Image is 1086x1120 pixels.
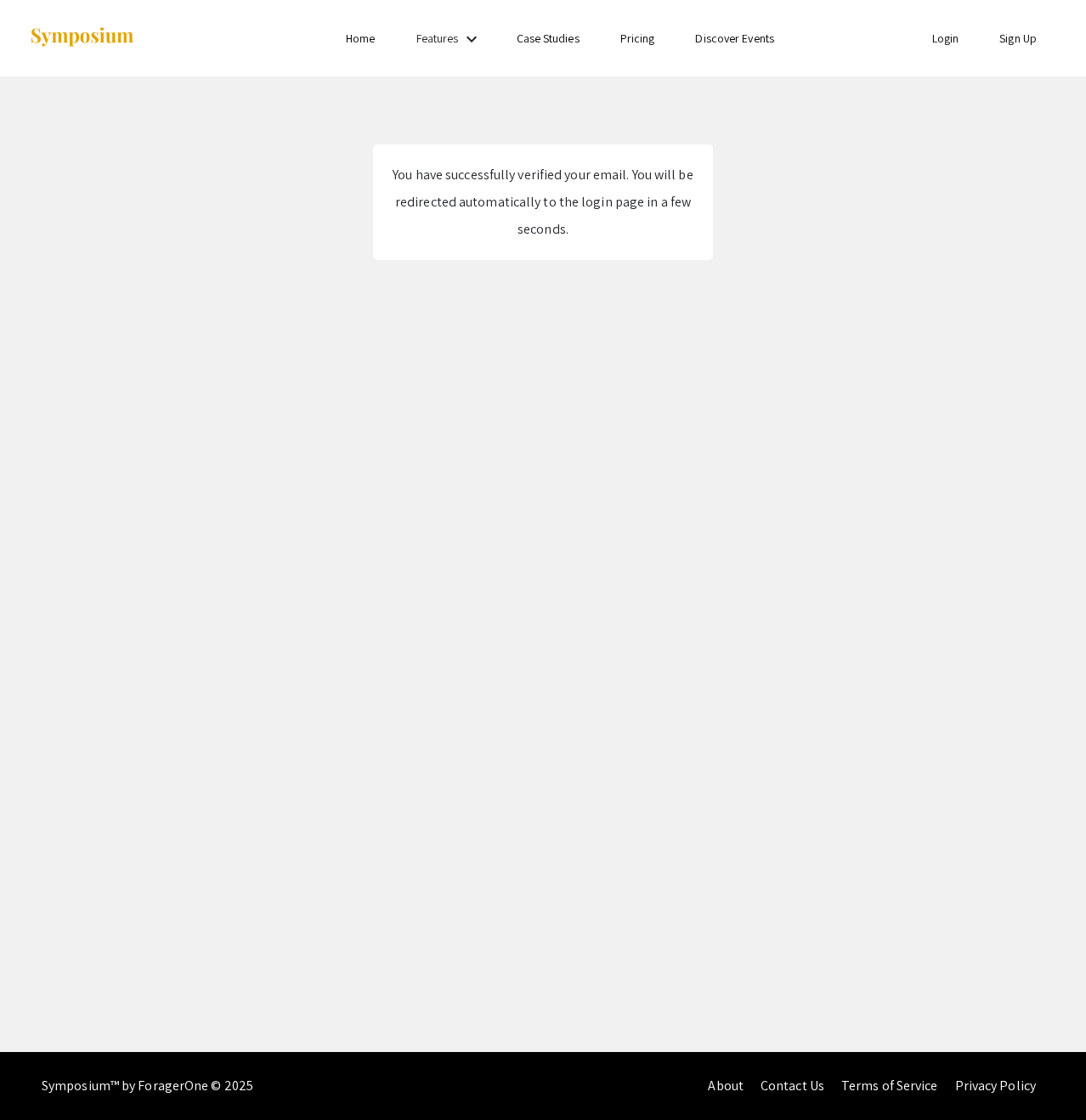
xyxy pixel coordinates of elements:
mat-icon: Expand Features list [461,29,482,49]
div: Symposium™ by ForagerOne © 2025 [42,1052,253,1120]
a: Contact Us [761,1077,824,1095]
img: Symposium by ForagerOne [29,26,135,49]
a: Sign Up [999,31,1037,46]
div: You have successfully verified your email. You will be redirected automatically to the login page... [390,161,696,243]
a: Privacy Policy [955,1077,1036,1095]
a: Home [346,31,375,46]
a: Case Studies [517,31,580,46]
a: Terms of Service [841,1077,938,1095]
a: Features [416,31,459,46]
a: Discover Events [695,31,774,46]
a: Pricing [620,31,655,46]
a: About [708,1077,744,1095]
a: Login [932,31,959,46]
